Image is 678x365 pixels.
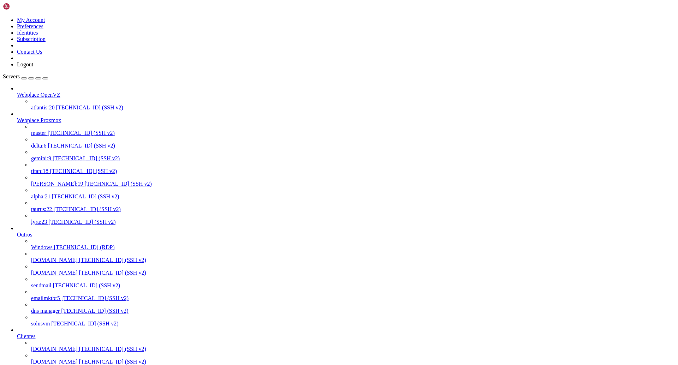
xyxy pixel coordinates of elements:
a: [DOMAIN_NAME] [TECHNICAL_ID] (SSH v2) [31,359,675,365]
span: [TECHNICAL_ID] (SSH v2) [61,308,128,314]
li: [DOMAIN_NAME] [TECHNICAL_ID] (SSH v2) [31,251,675,263]
span: [TECHNICAL_ID] (SSH v2) [48,219,115,225]
span: solusvm [31,321,50,327]
a: gemini:9 [TECHNICAL_ID] (SSH v2) [31,155,675,162]
a: Subscription [17,36,46,42]
a: Webplace OpenVZ [17,92,675,98]
span: taurus:22 [31,206,52,212]
a: taurus:22 [TECHNICAL_ID] (SSH v2) [31,206,675,213]
a: Contact Us [17,49,42,55]
img: Shellngn [3,3,43,10]
a: [DOMAIN_NAME] [TECHNICAL_ID] (SSH v2) [31,270,675,276]
li: Webplace Proxmox [17,111,675,225]
a: alpha:21 [TECHNICAL_ID] (SSH v2) [31,193,675,200]
a: My Account [17,17,45,23]
span: [TECHNICAL_ID] (SSH v2) [85,181,152,187]
span: [TECHNICAL_ID] (SSH v2) [51,321,118,327]
li: lyra:23 [TECHNICAL_ID] (SSH v2) [31,213,675,225]
span: [TECHNICAL_ID] (SSH v2) [56,104,123,110]
span: delta:6 [31,143,47,149]
a: Windows [TECHNICAL_ID] (RDP) [31,244,675,251]
li: dns manager [TECHNICAL_ID] (SSH v2) [31,301,675,314]
span: emailmktbr5 [31,295,60,301]
a: lyra:23 [TECHNICAL_ID] (SSH v2) [31,219,675,225]
li: [PERSON_NAME]:19 [TECHNICAL_ID] (SSH v2) [31,174,675,187]
span: dns manager [31,308,60,314]
span: [TECHNICAL_ID] (SSH v2) [79,257,146,263]
li: atlantis:20 [TECHNICAL_ID] (SSH v2) [31,98,675,111]
span: [TECHNICAL_ID] (SSH v2) [48,143,115,149]
a: delta:6 [TECHNICAL_ID] (SSH v2) [31,143,675,149]
a: emailmktbr5 [TECHNICAL_ID] (SSH v2) [31,295,675,301]
span: [PERSON_NAME]:19 [31,181,83,187]
span: [TECHNICAL_ID] (SSH v2) [53,155,120,161]
span: gemini:9 [31,155,51,161]
a: [PERSON_NAME]:19 [TECHNICAL_ID] (SSH v2) [31,181,675,187]
span: atlantis:20 [31,104,55,110]
span: [TECHNICAL_ID] (SSH v2) [48,130,115,136]
li: titan:18 [TECHNICAL_ID] (SSH v2) [31,162,675,174]
span: [DOMAIN_NAME] [31,257,78,263]
a: sendmail [TECHNICAL_ID] (SSH v2) [31,282,675,289]
a: titan:18 [TECHNICAL_ID] (SSH v2) [31,168,675,174]
a: dns manager [TECHNICAL_ID] (SSH v2) [31,308,675,314]
a: [DOMAIN_NAME] [TECHNICAL_ID] (SSH v2) [31,346,675,352]
span: [TECHNICAL_ID] (SSH v2) [54,206,121,212]
a: master [TECHNICAL_ID] (SSH v2) [31,130,675,136]
li: master [TECHNICAL_ID] (SSH v2) [31,124,675,136]
li: emailmktbr5 [TECHNICAL_ID] (SSH v2) [31,289,675,301]
li: Outros [17,225,675,327]
span: [TECHNICAL_ID] (SSH v2) [50,168,117,174]
li: [DOMAIN_NAME] [TECHNICAL_ID] (SSH v2) [31,263,675,276]
span: alpha:21 [31,193,50,199]
a: atlantis:20 [TECHNICAL_ID] (SSH v2) [31,104,675,111]
span: [TECHNICAL_ID] (SSH v2) [79,270,146,276]
span: [DOMAIN_NAME] [31,270,78,276]
a: Preferences [17,23,43,29]
a: Outros [17,232,675,238]
span: Outros [17,232,32,238]
span: titan:18 [31,168,48,174]
a: Webplace Proxmox [17,117,675,124]
li: [DOMAIN_NAME] [TECHNICAL_ID] (SSH v2) [31,352,675,365]
li: [DOMAIN_NAME] [TECHNICAL_ID] (SSH v2) [31,340,675,352]
span: [TECHNICAL_ID] (SSH v2) [53,282,120,288]
li: alpha:21 [TECHNICAL_ID] (SSH v2) [31,187,675,200]
li: solusvm [TECHNICAL_ID] (SSH v2) [31,314,675,327]
li: taurus:22 [TECHNICAL_ID] (SSH v2) [31,200,675,213]
span: Servers [3,73,20,79]
li: Webplace OpenVZ [17,85,675,111]
span: Webplace OpenVZ [17,92,60,98]
span: [TECHNICAL_ID] (SSH v2) [52,193,119,199]
span: master [31,130,46,136]
a: solusvm [TECHNICAL_ID] (SSH v2) [31,321,675,327]
span: Windows [31,244,53,250]
a: Logout [17,61,33,67]
span: [DOMAIN_NAME] [31,346,78,352]
span: Webplace Proxmox [17,117,61,123]
li: Windows [TECHNICAL_ID] (RDP) [31,238,675,251]
li: sendmail [TECHNICAL_ID] (SSH v2) [31,276,675,289]
span: lyra:23 [31,219,47,225]
span: [TECHNICAL_ID] (SSH v2) [79,359,146,365]
li: gemini:9 [TECHNICAL_ID] (SSH v2) [31,149,675,162]
span: [TECHNICAL_ID] (SSH v2) [61,295,129,301]
a: [DOMAIN_NAME] [TECHNICAL_ID] (SSH v2) [31,257,675,263]
span: Clientes [17,333,35,339]
a: Identities [17,30,38,36]
span: [DOMAIN_NAME] [31,359,78,365]
a: Servers [3,73,48,79]
span: [TECHNICAL_ID] (RDP) [54,244,115,250]
span: [TECHNICAL_ID] (SSH v2) [79,346,146,352]
span: sendmail [31,282,52,288]
li: delta:6 [TECHNICAL_ID] (SSH v2) [31,136,675,149]
a: Clientes [17,333,675,340]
